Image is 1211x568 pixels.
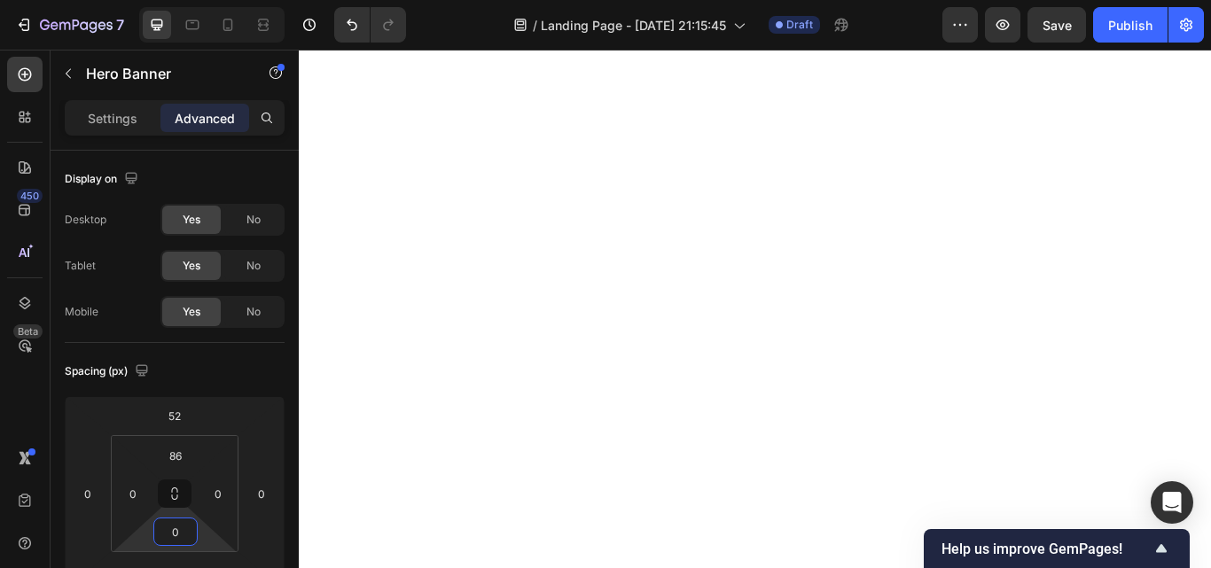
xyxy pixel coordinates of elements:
[1108,16,1152,35] div: Publish
[65,304,98,320] div: Mobile
[246,212,261,228] span: No
[183,258,200,274] span: Yes
[183,212,200,228] span: Yes
[786,17,813,33] span: Draft
[65,167,142,191] div: Display on
[1093,7,1168,43] button: Publish
[120,480,146,507] input: 0px
[1151,481,1193,524] div: Open Intercom Messenger
[246,304,261,320] span: No
[158,518,193,545] input: 0
[158,442,193,469] input: 86px
[1027,7,1086,43] button: Save
[157,402,192,429] input: 52
[86,63,237,84] p: Hero Banner
[541,16,726,35] span: Landing Page - [DATE] 21:15:45
[246,258,261,274] span: No
[205,480,231,507] input: 0px
[175,109,235,128] p: Advanced
[248,480,275,507] input: 0
[1043,18,1072,33] span: Save
[183,304,200,320] span: Yes
[334,7,406,43] div: Undo/Redo
[13,324,43,338] div: Beta
[116,14,124,35] p: 7
[533,16,537,35] span: /
[88,109,137,128] p: Settings
[941,538,1172,559] button: Show survey - Help us improve GemPages!
[74,480,101,507] input: 0
[941,541,1151,557] span: Help us improve GemPages!
[65,212,106,228] div: Desktop
[65,360,152,384] div: Spacing (px)
[299,50,1211,568] iframe: Design area
[7,7,132,43] button: 7
[17,189,43,203] div: 450
[65,258,96,274] div: Tablet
